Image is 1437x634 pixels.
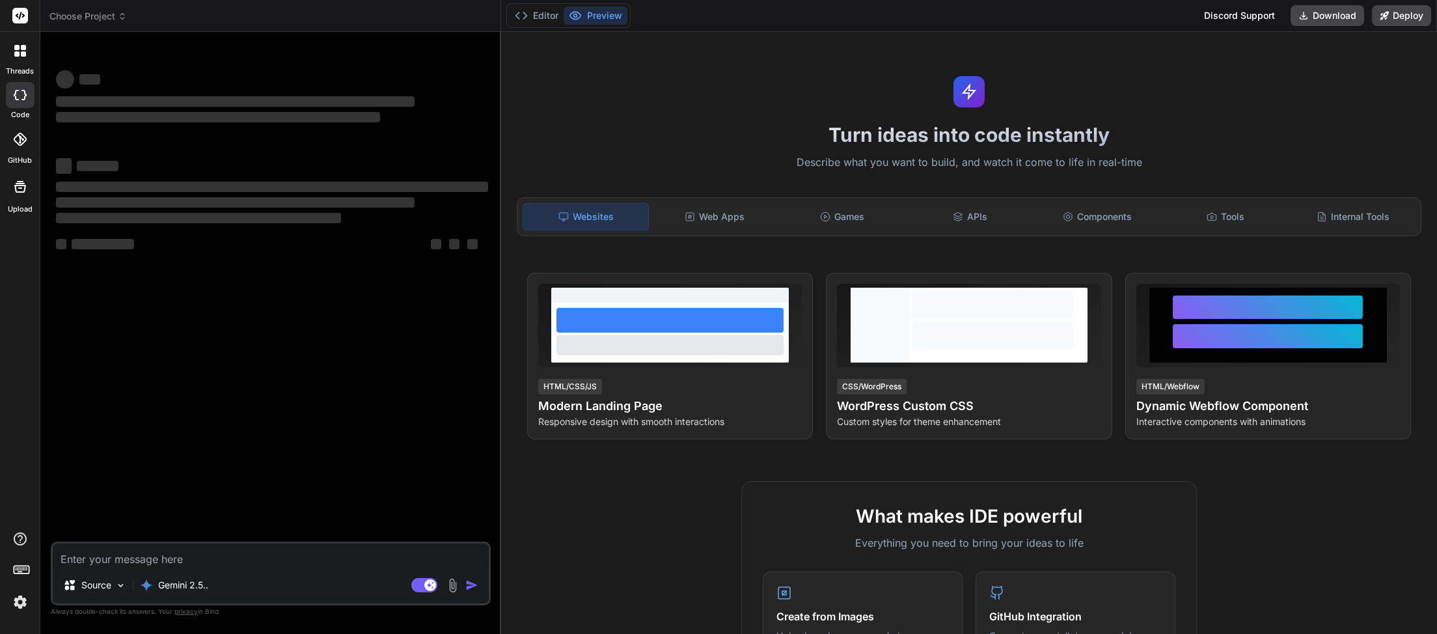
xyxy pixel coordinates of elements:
[510,7,564,25] button: Editor
[1136,397,1400,415] h4: Dynamic Webflow Component
[56,112,380,122] span: ‌
[907,203,1032,230] div: APIs
[538,379,602,394] div: HTML/CSS/JS
[564,7,627,25] button: Preview
[56,70,74,89] span: ‌
[8,204,33,215] label: Upload
[763,503,1175,530] h2: What makes IDE powerful
[51,605,491,618] p: Always double-check its answers. Your in Bind
[56,197,415,208] span: ‌
[1372,5,1431,26] button: Deploy
[1136,379,1205,394] div: HTML/Webflow
[49,10,127,23] span: Choose Project
[6,66,34,77] label: threads
[776,609,949,624] h4: Create from Images
[431,239,441,249] span: ‌
[651,203,776,230] div: Web Apps
[467,239,478,249] span: ‌
[72,239,134,249] span: ‌
[523,203,649,230] div: Websites
[81,579,111,592] p: Source
[1196,5,1283,26] div: Discord Support
[56,182,488,192] span: ‌
[9,591,31,613] img: settings
[115,580,126,591] img: Pick Models
[174,607,198,615] span: privacy
[56,239,66,249] span: ‌
[465,579,478,592] img: icon
[8,155,32,166] label: GitHub
[1291,5,1364,26] button: Download
[158,579,208,592] p: Gemini 2.5..
[509,123,1429,146] h1: Turn ideas into code instantly
[837,379,907,394] div: CSS/WordPress
[1035,203,1160,230] div: Components
[538,415,802,428] p: Responsive design with smooth interactions
[837,415,1101,428] p: Custom styles for theme enhancement
[538,397,802,415] h4: Modern Landing Page
[449,239,459,249] span: ‌
[763,535,1175,551] p: Everything you need to bring your ideas to life
[79,74,100,85] span: ‌
[56,96,415,107] span: ‌
[140,579,153,592] img: Gemini 2.5 Pro
[56,213,341,223] span: ‌
[56,158,72,174] span: ‌
[837,397,1101,415] h4: WordPress Custom CSS
[11,109,29,120] label: code
[1163,203,1288,230] div: Tools
[77,161,118,171] span: ‌
[1136,415,1400,428] p: Interactive components with animations
[1291,203,1416,230] div: Internal Tools
[780,203,905,230] div: Games
[509,154,1429,171] p: Describe what you want to build, and watch it come to life in real-time
[989,609,1162,624] h4: GitHub Integration
[445,578,460,593] img: attachment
